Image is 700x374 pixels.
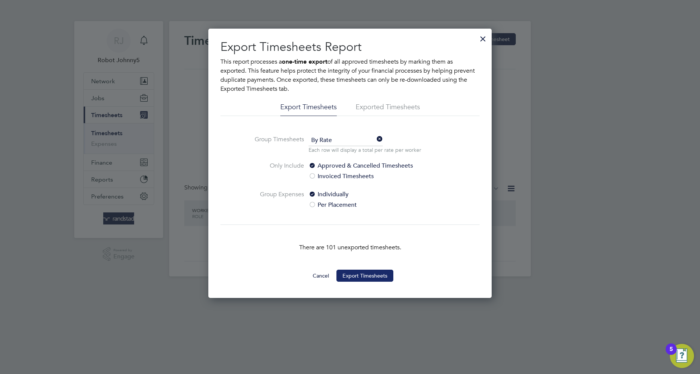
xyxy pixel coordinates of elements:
p: There are 101 unexported timesheets. [220,243,480,252]
b: one-time export [282,58,327,65]
button: Export Timesheets [336,270,393,282]
button: Cancel [307,270,335,282]
p: This report processes a of all approved timesheets by marking them as exported. This feature help... [220,57,480,93]
li: Export Timesheets [280,102,337,116]
p: Each row will display a total per rate per worker [309,146,421,154]
label: Only Include [248,161,304,181]
label: Per Placement [309,200,435,209]
h2: Export Timesheets Report [220,39,480,55]
label: Group Expenses [248,190,304,209]
label: Group Timesheets [248,135,304,152]
button: Open Resource Center, 5 new notifications [670,344,694,368]
label: Approved & Cancelled Timesheets [309,161,435,170]
li: Exported Timesheets [356,102,420,116]
span: By Rate [309,135,383,146]
label: Invoiced Timesheets [309,172,435,181]
label: Individually [309,190,435,199]
div: 5 [669,349,673,359]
